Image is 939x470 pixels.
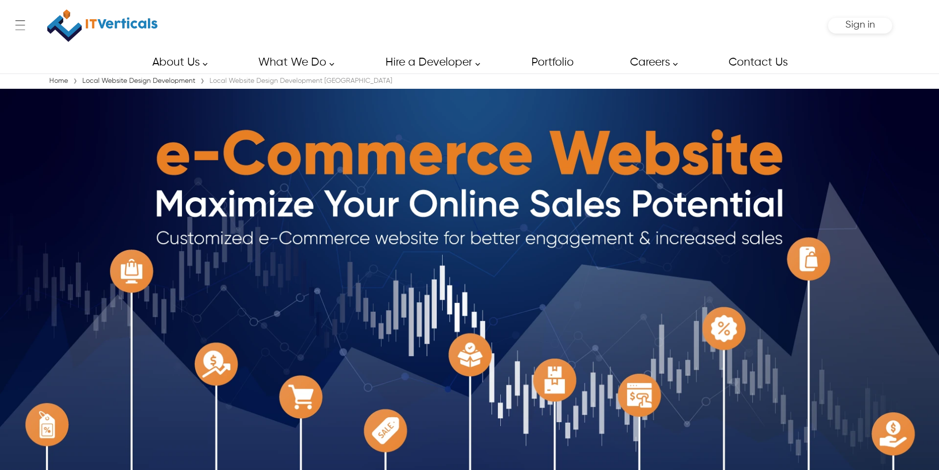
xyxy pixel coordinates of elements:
span: › [73,74,77,88]
a: Contact Us [717,51,798,73]
img: IT Verticals Inc [47,5,158,46]
a: Careers [619,51,683,73]
a: Hire a Developer [374,51,486,73]
a: Local Website Design Development [80,77,198,84]
a: Home [47,77,70,84]
a: Portfolio [520,51,584,73]
a: About Us [141,51,213,73]
span: Sign in [845,20,875,30]
a: What We Do [247,51,340,73]
a: Sign in [845,23,875,29]
div: Local Website Design Development [GEOGRAPHIC_DATA] [207,76,395,86]
span: › [200,74,205,88]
